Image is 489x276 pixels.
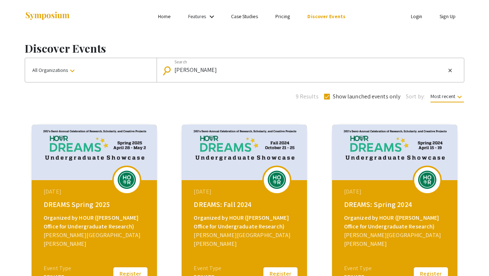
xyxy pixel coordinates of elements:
[25,58,157,82] button: All Organizations
[163,64,174,77] mat-icon: Search
[174,67,445,73] input: Looking for something specific?
[275,13,290,20] a: Pricing
[207,12,216,21] mat-icon: Expand Features list
[194,214,297,231] div: Organized by HOUR ([PERSON_NAME] Office for Undergraduate Research)
[188,13,206,20] a: Features
[44,214,147,231] div: Organized by HOUR ([PERSON_NAME] Office for Undergraduate Research)
[44,231,147,248] div: [PERSON_NAME][GEOGRAPHIC_DATA][PERSON_NAME]
[344,187,447,196] div: [DATE]
[307,13,345,20] a: Discover Events
[455,93,464,101] mat-icon: keyboard_arrow_down
[344,231,447,248] div: [PERSON_NAME][GEOGRAPHIC_DATA][PERSON_NAME]
[44,187,147,196] div: [DATE]
[431,93,464,102] span: Most recent
[25,42,464,55] h1: Discover Events
[194,199,297,210] div: DREAMS: Fall 2024
[32,67,77,73] span: All Organizations
[194,264,221,273] div: Event Type
[425,90,470,103] button: Most recent
[406,92,425,101] span: Sort by:
[194,187,297,196] div: [DATE]
[416,171,438,189] img: dreams-spring-2024_eventLogo_346f6f_.png
[68,66,77,75] mat-icon: keyboard_arrow_down
[296,92,319,101] span: 9 Results
[333,92,401,101] span: Show launched events only
[116,171,138,189] img: dreams-spring-2025_eventLogo_7b54a7_.png
[182,125,307,180] img: dreams-fall-2024_eventCoverPhoto_0caa39__thumb.jpg
[25,11,70,21] img: Symposium by ForagerOne
[44,199,147,210] div: DREAMS Spring 2025
[344,199,447,210] div: DREAMS: Spring 2024
[344,264,372,273] div: Event Type
[332,125,457,180] img: dreams-spring-2024_eventCoverPhoto_ffb700__thumb.jpg
[344,214,447,231] div: Organized by HOUR ([PERSON_NAME] Office for Undergraduate Research)
[446,66,454,75] button: Clear
[194,231,297,248] div: [PERSON_NAME][GEOGRAPHIC_DATA][PERSON_NAME]
[411,13,423,20] a: Login
[447,67,453,74] mat-icon: close
[440,13,456,20] a: Sign Up
[231,13,258,20] a: Case Studies
[266,171,288,189] img: dreams-fall-2024_eventLogo_ff6658_.png
[32,125,157,180] img: dreams-spring-2025_eventCoverPhoto_df4d26__thumb.jpg
[158,13,170,20] a: Home
[5,243,31,271] iframe: Chat
[44,264,71,273] div: Event Type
